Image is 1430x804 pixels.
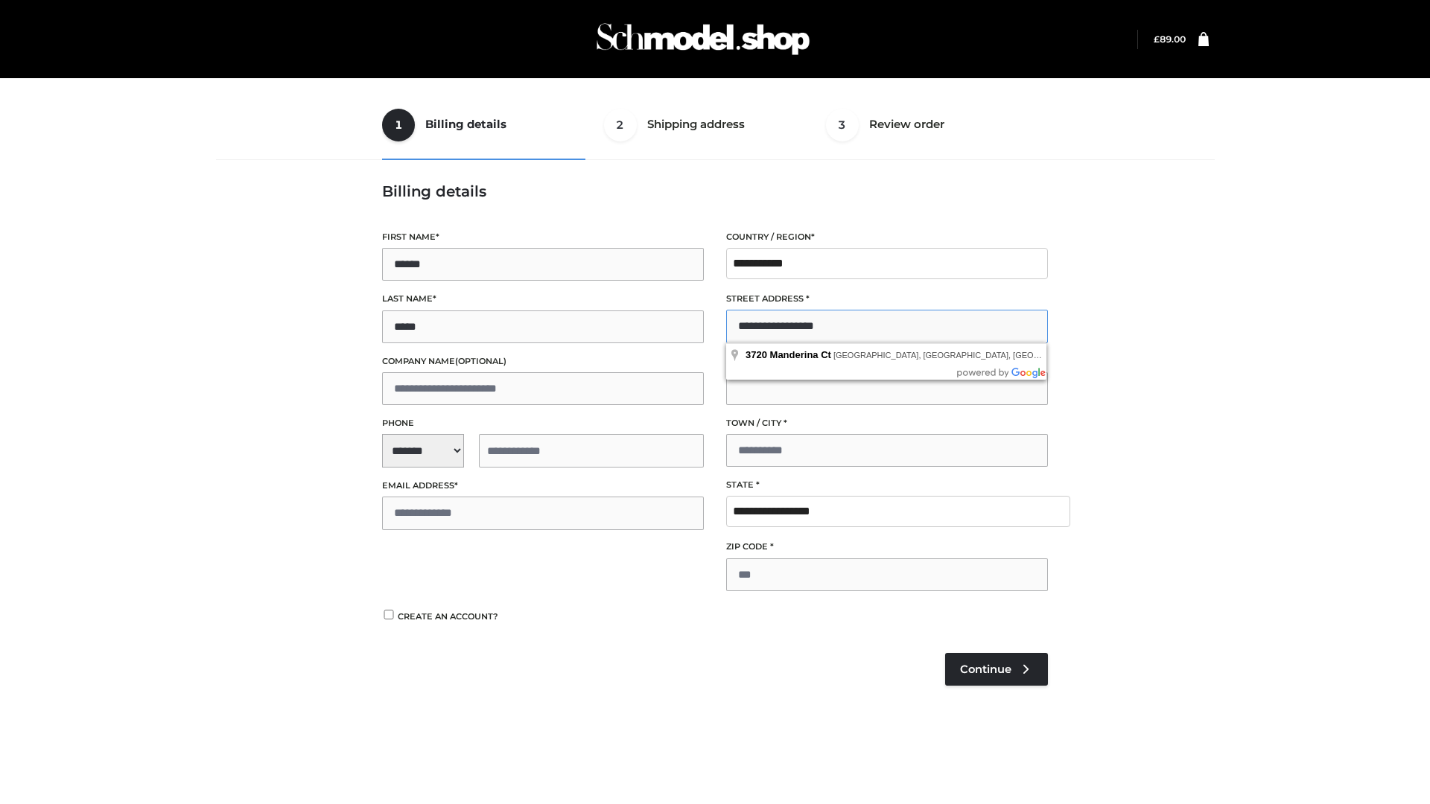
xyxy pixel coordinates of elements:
label: Company name [382,354,704,368]
span: 3720 [746,349,767,360]
a: Continue [945,653,1048,686]
span: [GEOGRAPHIC_DATA], [GEOGRAPHIC_DATA], [GEOGRAPHIC_DATA] [833,351,1099,360]
span: Continue [960,663,1011,676]
input: Create an account? [382,610,395,619]
label: Last name [382,292,704,306]
span: (optional) [455,356,506,366]
label: Town / City [726,416,1048,430]
span: Manderina Ct [770,349,831,360]
span: Create an account? [398,611,498,622]
label: Email address [382,479,704,493]
bdi: 89.00 [1154,33,1186,45]
label: First name [382,230,704,244]
label: ZIP Code [726,540,1048,554]
h3: Billing details [382,182,1048,200]
span: £ [1154,33,1160,45]
label: Country / Region [726,230,1048,244]
label: Phone [382,416,704,430]
img: Schmodel Admin 964 [591,10,815,68]
a: £89.00 [1154,33,1186,45]
label: Street address [726,292,1048,306]
label: State [726,478,1048,492]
